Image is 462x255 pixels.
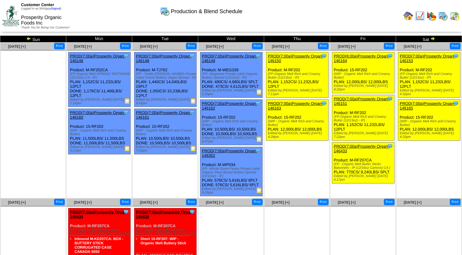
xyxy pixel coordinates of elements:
[140,237,186,245] a: Short 15-RF207: WIP - Organic Melt Buttery Stick
[321,53,327,59] img: Tooltip
[398,52,460,98] div: Product: M-RF202 PLAN: 1,152CS / 11,232LBS / 12PLT
[272,44,289,49] a: [DATE] [+]
[206,200,224,205] a: [DATE] [+]
[450,11,460,21] img: calendarinout.gif
[8,44,26,49] a: [DATE] [+]
[318,199,329,205] button: Print
[120,43,131,49] button: Print
[70,54,125,63] a: PROD(7:00a)Prosperity Organ-146146
[75,237,123,254] a: Inbound M-KD207CA: BOX - BUTTERY STICK CORRUGATED CASE CANADA 6550
[404,200,421,205] span: [DATE] [+]
[120,199,131,205] button: Print
[140,200,158,205] a: [DATE] [+]
[334,97,389,106] a: PROD(7:00a)Prosperity Organ-146151
[124,98,130,104] img: Production Report
[400,72,460,79] div: (FP-Organic Melt Rich and Creamy Butter (12/13oz) - IP)
[132,36,198,42] td: Tue
[400,89,460,96] div: Edited by [PERSON_NAME] [DATE] 4:32pm
[202,54,257,63] a: PROD(7:00a)Prosperity Organ-146149
[189,109,195,116] img: Tooltip
[74,44,92,49] a: [DATE] [+]
[318,43,329,49] button: Print
[136,228,196,235] div: (FP - Organic Melt Butter Sticks Batonnets - IP (12/16oz Cartons) CA )
[189,209,195,215] img: Tooltip
[334,131,394,139] div: Edited by [PERSON_NAME] [DATE] 7:22pm
[160,6,170,16] img: calendarprod.gif
[66,36,132,42] td: Mon
[21,2,54,7] span: Customer Center
[171,8,242,15] span: Production & Blend Schedule
[200,147,263,196] div: Product: M-WP034 PLAN: 576CS / 5,616LBS / 6PLT DONE: 576CS / 5,616LBS / 6PLT
[334,162,394,170] div: (FP - Organic Melt Butter Sticks Batonnets - IP (12/16oz Cartons) CA )
[123,109,129,116] img: Tooltip
[268,72,328,79] div: (FP-Organic Melt Rich and Creamy Butter (12/13oz) - IP)
[200,52,263,98] div: Product: M-WEG339 PLAN: 480CS / 4,680LBS / 5PLT DONE: 473CS / 4,612LBS / 5PLT
[74,200,92,205] a: [DATE] [+]
[272,200,289,205] a: [DATE] [+]
[332,52,395,93] div: Product: 15-RF202 PLAN: 12,000LBS / 12,000LBS
[450,199,460,205] button: Print
[398,100,460,141] div: Product: 15-RF202 PLAN: 12,000LBS / 12,000LBS
[255,100,261,106] img: Tooltip
[202,187,262,194] div: Edited by [PERSON_NAME] [DATE] 9:25pm
[200,100,263,145] div: Product: 15-RF202 PLAN: 10,500LBS / 10,500LBS DONE: 10,500LBS / 10,500LBS
[400,131,460,139] div: Edited by [PERSON_NAME] [DATE] 4:33pm
[338,44,355,49] span: [DATE] [+]
[51,7,61,10] a: (logout)
[8,200,26,205] a: [DATE] [+]
[384,43,395,49] button: Print
[334,84,394,91] div: Edited by [PERSON_NAME] [DATE] 8:20pm
[387,53,393,59] img: Tooltip
[136,72,196,79] div: (FP - Trader [PERSON_NAME]'s Private Label Oranic Buttery Vegan Spread - IP)
[400,120,460,127] div: (WIP - Organic Melt Rich and Creamy Butter)
[268,54,323,63] a: PROD(7:00a)Prosperity Organ-146150
[453,53,459,59] img: Tooltip
[252,199,263,205] button: Print
[190,98,196,104] img: Production Report
[54,199,65,205] button: Print
[136,210,194,219] a: PROD(7:00a)Prosperity Organ-146438
[396,36,462,42] td: Sat
[338,200,355,205] span: [DATE] [+]
[21,7,61,10] span: Logged in as Mshippy
[26,36,31,41] img: arrowleft.gif
[334,144,389,153] a: PROD(7:00a)Prosperity Organ-146433
[202,89,262,96] div: Edited by [PERSON_NAME] [DATE] 9:25pm
[334,54,389,63] a: PROD(6:00a)Prosperity Organ-146164
[256,89,262,95] img: Production Report
[123,209,129,215] img: Tooltip
[202,72,262,79] div: (FP- Wegmans Private Label Organic Buttery Spread (12/13oz) - IP)
[256,136,262,142] img: Production Report
[330,36,396,42] td: Fri
[438,11,448,21] img: calendarprod.gif
[450,43,460,49] button: Print
[202,136,262,143] div: Edited by [PERSON_NAME] [DATE] 9:57pm
[198,36,264,42] td: Wed
[256,187,262,193] img: Production Report
[189,53,195,59] img: Tooltip
[384,199,395,205] button: Print
[321,100,327,106] img: Tooltip
[140,44,158,49] a: [DATE] [+]
[206,44,224,49] a: [DATE] [+]
[202,101,257,110] a: PROD(7:00a)Prosperity Organ-146162
[123,53,129,59] img: Tooltip
[453,100,459,106] img: Tooltip
[400,54,455,63] a: PROD(7:00a)Prosperity Organ-146153
[334,115,394,122] div: (FP-Organic Melt Rich and Creamy Butter (12/13oz) - IP)
[70,145,130,153] div: Edited by [PERSON_NAME] [DATE] 3:27pm
[266,52,329,98] div: Product: M-RF202 PLAN: 1,152CS / 11,232LBS / 12PLT
[268,89,328,96] div: Edited by [PERSON_NAME] [DATE] 7:11pm
[54,43,65,49] button: Print
[21,26,70,29] span: Thank You for Being Our Customer!
[70,228,130,235] div: (FP - Organic Melt Butter Sticks Batonnets - IP (12/16oz Cartons) CA )
[268,120,328,127] div: (WIP - Organic Melt Rich and Creamy Butter)
[136,129,196,136] div: (WIP - Organic Melt Rich and Creamy Butter)
[387,96,393,102] img: Tooltip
